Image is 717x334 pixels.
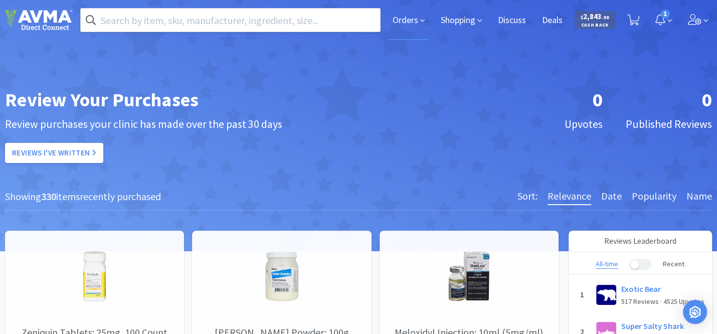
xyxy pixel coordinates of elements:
[621,283,705,296] a: Exotic Bear
[265,251,299,301] img: 1f45b5d7f7584e6b9efe94f7db7f3bb6_272399.jpeg
[662,259,684,269] span: Recent
[5,10,72,31] img: ab428b2523a64453a0cb423610d9ac4c_102.png
[5,115,565,133] h2: Review purchases your clinic has made over the past 30 days
[538,16,567,25] a: Deals
[565,115,603,133] h2: Upvotes
[601,188,622,205] h6: Date
[548,188,591,205] h6: Relevance
[621,320,705,333] a: Super Salty Shark
[565,85,603,115] h1: 0
[517,188,537,204] h6: Sort:
[448,251,489,301] img: 8d68d968d3614c05a5786581378542b5_6714.png
[596,259,618,269] span: All-time
[41,190,56,203] strong: 330
[576,288,588,301] p: 1
[626,85,712,115] h1: 0
[83,251,106,301] img: 0bf1e1848cdc42f2b822f8a5b0ac9a30_2050.jpeg
[569,231,712,252] h5: Reviews Leaderboard
[621,297,704,306] span: 517 Reviews · 4525 Upvotes
[5,85,565,115] h1: Review Your Purchases
[661,10,670,19] span: 1
[581,14,583,21] span: $
[494,16,530,25] a: Discuss
[626,115,712,133] h2: Published Reviews
[575,7,615,34] a: $2,843.98Cash Back
[581,23,609,29] span: Cash Back
[632,188,676,205] h6: Popularity
[5,143,103,163] a: Reviews I've Written
[81,9,380,32] input: Search by item, sku, manufacturer, ingredient, size...
[602,14,609,21] span: . 98
[581,12,609,21] span: 2,843
[683,300,707,324] div: Open Intercom Messenger
[686,188,712,205] h6: Name
[5,190,161,203] span: Showing item s recently purchased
